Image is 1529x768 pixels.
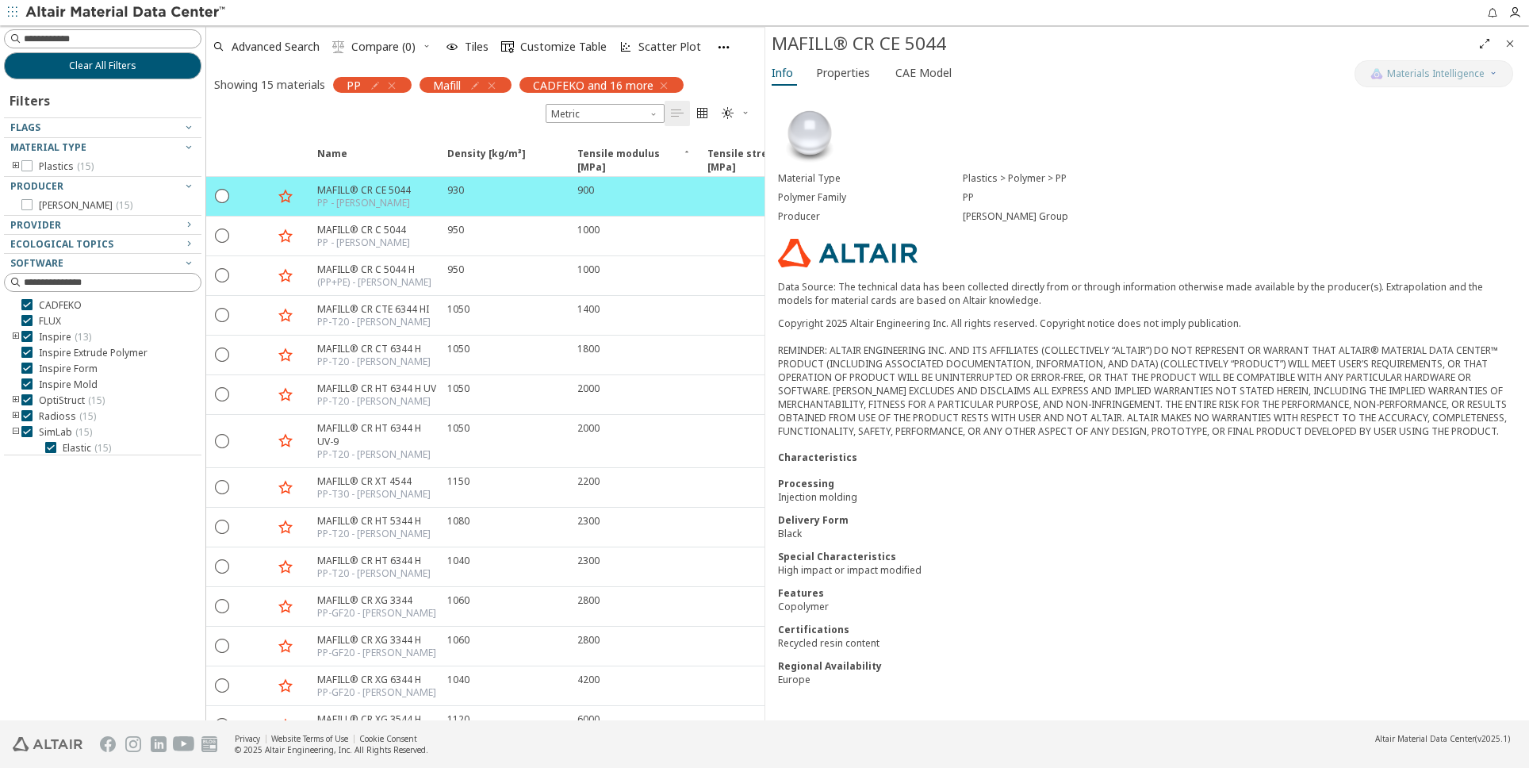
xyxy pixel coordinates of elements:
div: Europe [778,673,1516,686]
div: PP-T20 - [PERSON_NAME] [317,355,431,368]
span: Tiles [465,41,489,52]
span: ( 15 ) [94,441,111,455]
span: Plastics [39,160,94,173]
div: 1050 [447,421,469,435]
a: Website Terms of Use [271,733,348,744]
button: Favorite [273,674,298,699]
div: 1040 [447,554,469,567]
div: Delivery Form [778,513,1516,527]
span: Altair Material Data Center [1375,733,1475,744]
img: Logo - Provider [778,239,918,267]
i: toogle group [10,410,21,423]
button: Favorite [273,515,298,540]
div: Copyright 2025 Altair Engineering Inc. All rights reserved. Copyright notice does not imply publi... [778,317,1516,438]
span: Name [317,147,347,175]
div: Recycled resin content [778,636,1516,650]
div: 2000 [577,421,600,435]
div: MAFILL® CR CE 5044 [772,31,1472,56]
div: 6000 [577,712,600,726]
button: AI CopilotMaterials Intelligence [1355,60,1513,87]
div: 950 [447,223,464,236]
div: MAFILL® CR C 5044 H [317,263,431,276]
div: Filters [4,79,58,117]
button: Close [1497,31,1523,56]
button: Software [4,254,201,273]
div: 1400 [577,302,600,316]
span: CADFEKO [39,299,82,312]
span: Flags [10,121,40,134]
span: Customize Table [520,41,607,52]
span: Ecological Topics [10,237,113,251]
span: ( 15 ) [88,394,105,407]
div: 1050 [447,382,469,395]
button: Favorite [273,343,298,368]
span: Compare (0) [351,41,416,52]
span: ( 13 ) [75,330,91,344]
button: Producer [4,177,201,196]
div: MAFILL® CR CT 6344 H [317,342,431,355]
span: Tensile strength [MPa] [707,147,822,175]
button: Full Screen [1472,31,1497,56]
span: Elastic [63,442,111,455]
span: ( 15 ) [75,425,92,439]
div: MAFILL® CR C 5044 [317,223,410,236]
i: toogle group [10,426,21,439]
div: PP-T20 - [PERSON_NAME] [317,448,438,461]
div: MAFILL® CR HT 5344 H [317,514,431,528]
div: 2800 [577,633,600,647]
div: Special Characteristics [778,550,1516,563]
div: 1050 [447,342,469,355]
span: Scatter Plot [638,41,701,52]
div: PP [963,191,1516,204]
span: Producer [10,179,63,193]
div: Regional Availability [778,659,1516,673]
div: MAFILL® CR XG 3544 H [317,712,436,726]
div: 1040 [447,673,469,686]
div: 1150 [447,474,469,488]
div: High impact or impact modified [778,563,1516,577]
div: 1060 [447,593,469,607]
button: Favorite [273,713,298,739]
span: Name [308,147,438,175]
span: SimLab [39,426,92,439]
div: (PP+PE) - [PERSON_NAME] [317,276,431,289]
button: Favorite [273,594,298,620]
span: Inspire [39,331,91,344]
div: (v2025.1) [1375,733,1510,744]
div: 2800 [577,593,600,607]
i: toogle group [10,394,21,407]
div: Certifications [778,623,1516,636]
div: 900 [577,183,594,197]
div: Producer [778,210,963,223]
span: Density [kg/m³] [438,147,568,175]
span: OptiStruct [39,394,105,407]
div: Copolymer [778,600,1516,613]
div: MAFILL® CR XG 3344 [317,593,436,607]
button: Clear All Filters [4,52,201,79]
span: FLUX [39,315,61,328]
button: Material Type [4,138,201,157]
span: Density [kg/m³] [447,147,526,175]
button: Ecological Topics [4,235,201,254]
span: Material Type [10,140,86,154]
a: Privacy [235,733,260,744]
div: MAFILL® CR CE 5044 [317,183,411,197]
div: PP-T20 - [PERSON_NAME] [317,395,436,408]
i:  [696,107,709,120]
i:  [332,40,345,53]
div: Material Type [778,172,963,185]
div: 2300 [577,514,600,528]
span: Expand [238,147,273,175]
div: PP-T30 - [PERSON_NAME] [317,488,431,501]
span: Inspire Mold [39,378,98,391]
div: Polymer Family [778,191,963,204]
button: Favorite [273,428,298,454]
div: Unit System [546,104,665,123]
div: 1080 [447,514,469,528]
div: 1000 [577,223,600,236]
div: Processing [778,477,1516,490]
button: Favorite [273,475,298,501]
button: Favorite [273,382,298,408]
button: Table View [665,101,690,126]
button: Flags [4,118,201,137]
